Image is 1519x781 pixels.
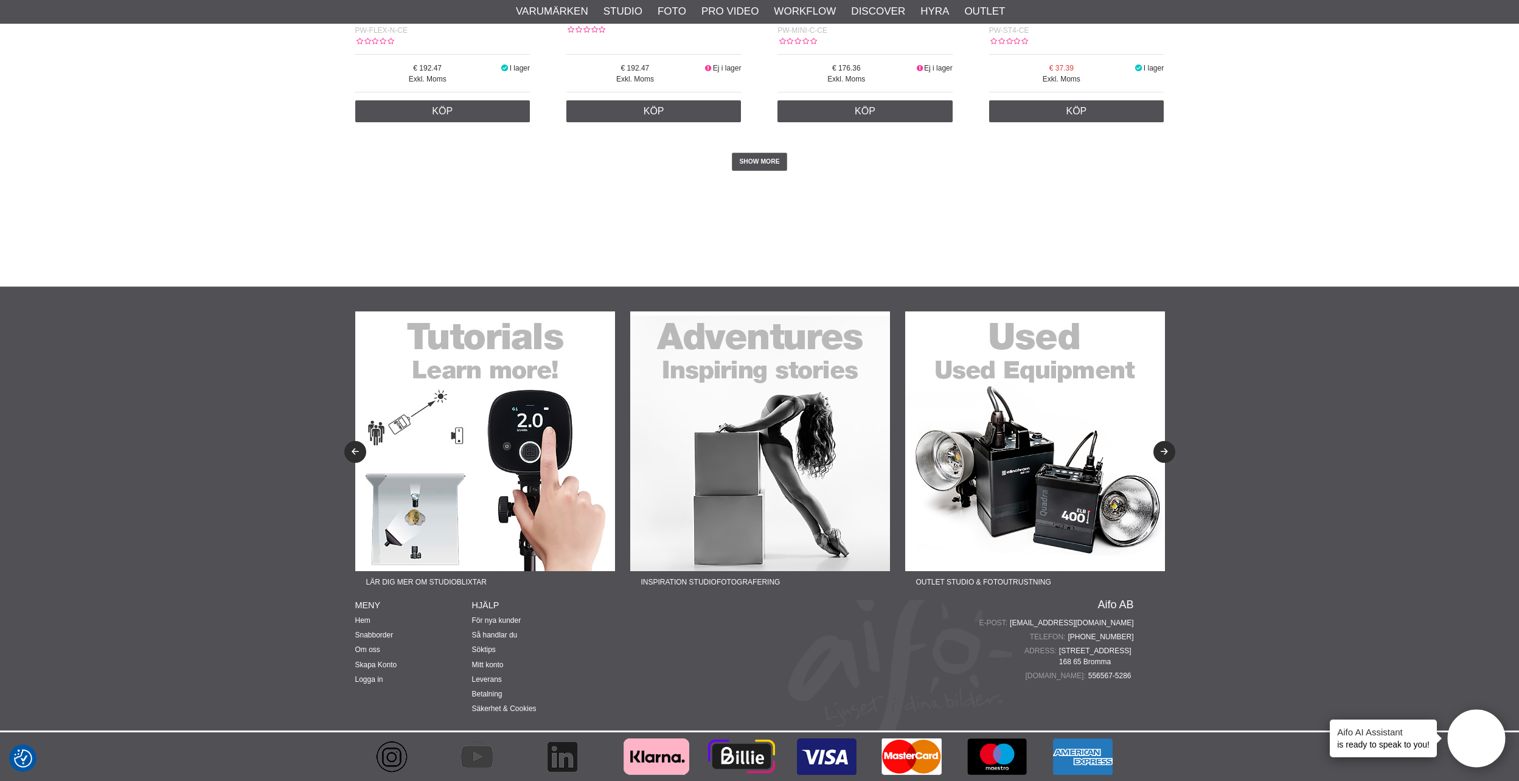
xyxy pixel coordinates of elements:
div: Kundbetyg: 0 [355,36,394,47]
a: Pro Video [701,4,759,19]
img: American Express [1049,732,1116,781]
i: Ej i lager [915,64,924,72]
span: Adress: [1024,645,1059,656]
a: Annons:22-03F banner-sidfot-used.jpgOutlet Studio & Fotoutrustning [905,311,1165,593]
a: Så handlar du [472,631,518,639]
div: is ready to speak to you! [1330,720,1437,757]
span: I lager [1144,64,1164,72]
a: Mitt konto [472,661,504,669]
img: Visa [793,732,860,781]
div: Kundbetyg: 0 [777,36,816,47]
img: Maestro [964,732,1031,781]
img: Klarna [623,732,690,781]
a: Aifo AB [1097,599,1133,610]
span: Ej i lager [713,64,742,72]
span: I lager [510,64,530,72]
a: Köp [777,100,953,122]
a: Hem [355,616,370,625]
a: Annons:22-01F banner-sidfot-tutorials.jpgLär dig mer om studioblixtar [355,311,615,593]
span: Exkl. Moms [566,74,704,85]
i: Ej i lager [704,64,713,72]
a: Workflow [774,4,836,19]
a: Söktips [472,645,496,654]
span: Exkl. Moms [355,74,500,85]
img: Aifo - Instagram [374,732,410,781]
img: Billie [708,732,775,781]
span: Lär dig mer om studioblixtar [355,571,498,593]
a: Köp [989,100,1164,122]
a: Köp [355,100,530,122]
span: Outlet Studio & Fotoutrustning [905,571,1062,593]
div: Kundbetyg: 0 [989,36,1028,47]
i: I lager [500,64,510,72]
img: Annons:22-03F banner-sidfot-used.jpg [905,311,1165,571]
a: Leverans [472,675,502,684]
a: Säkerhet & Cookies [472,704,537,713]
a: Discover [851,4,905,19]
a: [EMAIL_ADDRESS][DOMAIN_NAME] [1010,617,1133,628]
a: Outlet [964,4,1005,19]
span: 37.39 [989,63,1134,74]
span: Inspiration Studiofotografering [630,571,791,593]
button: Previous [344,441,366,463]
button: Next [1153,441,1175,463]
img: Aifo - YouTube [459,732,495,781]
img: Annons:22-01F banner-sidfot-tutorials.jpg [355,311,615,571]
span: PW-ST4-CE [989,26,1029,35]
span: E-post: [979,617,1010,628]
span: Exkl. Moms [989,74,1134,85]
span: 176.36 [777,63,915,74]
img: MasterCard [878,732,945,781]
a: [PHONE_NUMBER] [1068,631,1133,642]
span: [STREET_ADDRESS] 168 65 Bromma [1059,645,1134,667]
a: Aifo - YouTube [440,732,526,781]
a: SHOW MORE [732,153,787,171]
span: [DOMAIN_NAME]: [1025,670,1088,681]
a: Köp [566,100,742,122]
span: PW-FLEX-N-CE [355,26,408,35]
img: Aifo - Linkedin [544,732,580,781]
span: PW-MINI-C-CE [777,26,827,35]
span: Ej i lager [924,64,953,72]
a: Skapa Konto [355,661,397,669]
img: Revisit consent button [14,749,32,768]
span: 192.47 [566,63,704,74]
a: Varumärken [516,4,588,19]
a: Om oss [355,645,380,654]
a: Hyra [920,4,949,19]
a: Studio [603,4,642,19]
h4: Hjälp [472,599,589,611]
img: Annons:22-02F banner-sidfot-adventures.jpg [630,311,890,571]
span: 556567-5286 [1088,670,1134,681]
a: Foto [658,4,686,19]
a: Logga in [355,675,383,684]
span: Telefon: [1030,631,1068,642]
a: Annons:22-02F banner-sidfot-adventures.jpgInspiration Studiofotografering [630,311,890,593]
a: För nya kunder [472,616,521,625]
h4: Aifo AI Assistant [1337,726,1430,738]
a: Snabborder [355,631,394,639]
i: I lager [1134,64,1144,72]
span: 192.47 [355,63,500,74]
div: Kundbetyg: 0 [566,24,605,35]
h4: Meny [355,599,472,611]
a: Aifo - Linkedin [526,732,611,781]
a: Aifo - Instagram [355,732,440,781]
span: Exkl. Moms [777,74,915,85]
a: Betalning [472,690,502,698]
button: Samtyckesinställningar [14,748,32,769]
